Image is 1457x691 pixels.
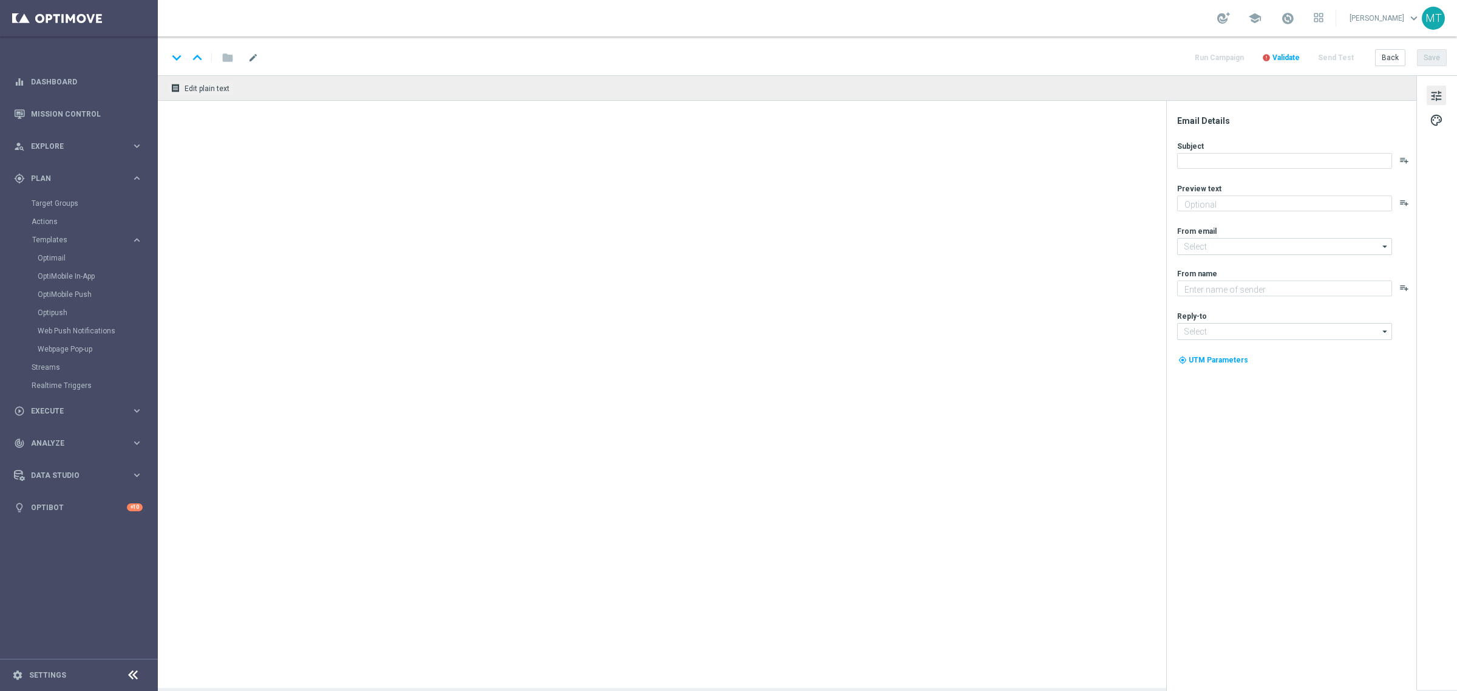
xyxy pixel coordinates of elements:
[131,234,143,246] i: keyboard_arrow_right
[131,437,143,449] i: keyboard_arrow_right
[32,236,131,243] div: Templates
[38,308,126,318] a: Optipush
[13,503,143,512] button: lightbulb Optibot +10
[31,440,131,447] span: Analyze
[1262,53,1271,62] i: error
[1379,239,1391,254] i: arrow_drop_down
[1430,112,1443,128] span: palette
[1177,269,1217,279] label: From name
[14,66,143,98] div: Dashboard
[38,304,157,322] div: Optipush
[38,285,157,304] div: OptiMobile Push
[1427,86,1446,105] button: tune
[14,173,131,184] div: Plan
[127,503,143,511] div: +10
[188,49,206,67] i: keyboard_arrow_up
[131,469,143,481] i: keyboard_arrow_right
[38,340,157,358] div: Webpage Pop-up
[32,236,119,243] span: Templates
[1379,324,1391,339] i: arrow_drop_down
[1177,226,1217,236] label: From email
[13,77,143,87] button: equalizer Dashboard
[38,271,126,281] a: OptiMobile In-App
[13,438,143,448] div: track_changes Analyze keyboard_arrow_right
[13,471,143,480] button: Data Studio keyboard_arrow_right
[13,174,143,183] button: gps_fixed Plan keyboard_arrow_right
[14,141,131,152] div: Explore
[12,670,23,681] i: settings
[14,98,143,130] div: Mission Control
[1399,198,1409,208] button: playlist_add
[1177,353,1249,367] button: my_location UTM Parameters
[131,405,143,417] i: keyboard_arrow_right
[1399,283,1409,293] button: playlist_add
[131,140,143,152] i: keyboard_arrow_right
[171,83,180,93] i: receipt
[1248,12,1262,25] span: school
[14,141,25,152] i: person_search
[32,358,157,376] div: Streams
[32,194,157,213] div: Target Groups
[168,80,235,96] button: receipt Edit plain text
[31,143,131,150] span: Explore
[1177,238,1392,255] input: Select
[1177,184,1221,194] label: Preview text
[1375,49,1405,66] button: Back
[14,406,131,417] div: Execute
[185,84,229,93] span: Edit plain text
[13,406,143,416] div: play_circle_outline Execute keyboard_arrow_right
[1417,49,1447,66] button: Save
[38,344,126,354] a: Webpage Pop-up
[31,66,143,98] a: Dashboard
[1177,323,1392,340] input: Select
[1177,311,1207,321] label: Reply-to
[31,175,131,182] span: Plan
[32,376,157,395] div: Realtime Triggers
[248,52,259,63] span: mode_edit
[14,406,25,417] i: play_circle_outline
[1399,155,1409,165] button: playlist_add
[38,322,157,340] div: Web Push Notifications
[38,249,157,267] div: Optimail
[14,438,131,449] div: Analyze
[31,98,143,130] a: Mission Control
[1178,356,1187,364] i: my_location
[1189,356,1248,364] span: UTM Parameters
[32,235,143,245] button: Templates keyboard_arrow_right
[168,49,186,67] i: keyboard_arrow_down
[32,381,126,390] a: Realtime Triggers
[38,267,157,285] div: OptiMobile In-App
[31,472,131,479] span: Data Studio
[1422,7,1445,30] div: MT
[32,199,126,208] a: Target Groups
[14,470,131,481] div: Data Studio
[14,173,25,184] i: gps_fixed
[1348,9,1422,27] a: [PERSON_NAME]keyboard_arrow_down
[29,672,66,679] a: Settings
[38,253,126,263] a: Optimail
[1430,88,1443,104] span: tune
[31,491,127,523] a: Optibot
[38,290,126,299] a: OptiMobile Push
[131,172,143,184] i: keyboard_arrow_right
[13,141,143,151] button: person_search Explore keyboard_arrow_right
[32,217,126,226] a: Actions
[32,363,126,372] a: Streams
[1177,141,1204,151] label: Subject
[14,502,25,513] i: lightbulb
[14,438,25,449] i: track_changes
[14,491,143,523] div: Optibot
[13,109,143,119] button: Mission Control
[32,213,157,231] div: Actions
[14,77,25,87] i: equalizer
